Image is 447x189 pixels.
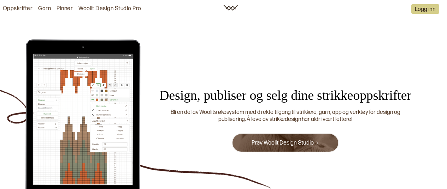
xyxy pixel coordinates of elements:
[57,5,73,13] a: Pinner
[157,109,413,124] div: Bli en del av Woolits økosystem med direkte tilgang til strikkere, garn, app og verktøy for desig...
[78,5,141,13] a: Woolit Design Studio Pro
[252,140,319,146] a: Prøv Woolit Design Studio
[3,5,33,13] a: Oppskrifter
[38,5,51,13] a: Garn
[148,87,422,104] div: Design, publiser og selg dine strikkeoppskrifter
[411,4,439,14] button: Logg inn
[223,5,238,11] img: Woolit ikon
[232,133,339,152] button: Prøv Woolit Design Studio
